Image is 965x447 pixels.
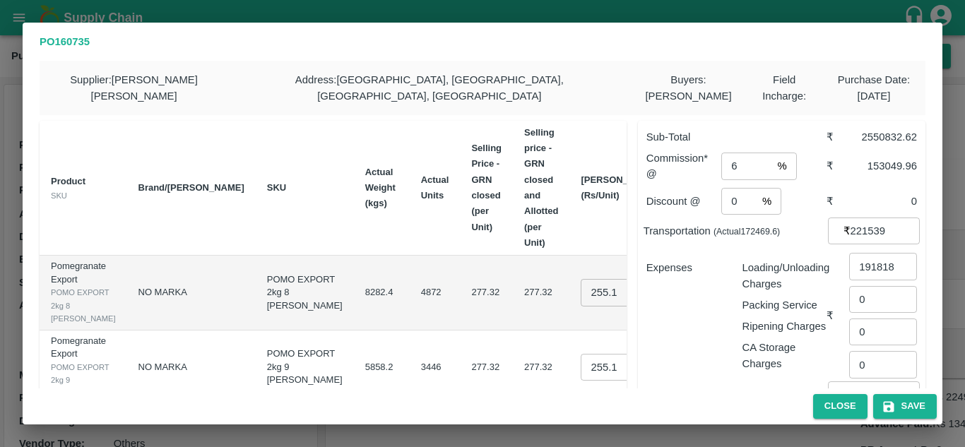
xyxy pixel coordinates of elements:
[460,256,513,330] td: 277.32
[51,189,116,202] div: SKU
[354,256,410,330] td: 8282.4
[51,361,116,400] div: POMO EXPORT 2kg 9 [PERSON_NAME]
[228,61,630,115] div: Address : [GEOGRAPHIC_DATA], [GEOGRAPHIC_DATA], [GEOGRAPHIC_DATA], [GEOGRAPHIC_DATA]
[742,260,827,292] p: Loading/Unloading Charges
[646,193,721,209] p: Discount @
[410,330,461,405] td: 3446
[827,129,849,145] div: ₹
[762,193,771,209] p: %
[849,129,917,145] div: 2550832.62
[827,158,849,174] div: ₹
[822,61,925,115] div: Purchase Date : [DATE]
[873,394,937,419] button: Save
[581,279,637,306] input: 0
[354,330,410,405] td: 5858.2
[827,193,849,209] div: ₹
[365,167,396,209] b: Actual Weight (kgs)
[714,227,780,237] small: (Actual 172469.6 )
[267,182,286,193] b: SKU
[644,387,828,403] p: Packaging Service
[630,61,746,115] div: Buyers : [PERSON_NAME]
[51,286,116,325] div: POMO EXPORT 2kg 8 [PERSON_NAME]
[646,129,827,145] p: Sub-Total
[843,223,851,239] p: ₹
[421,174,449,201] b: Actual Units
[646,260,731,275] p: Expenses
[138,182,244,193] b: Brand/[PERSON_NAME]
[40,330,127,405] td: Pomegranate Export
[40,36,90,47] b: PO 160735
[742,340,827,371] p: CA Storage Charges
[410,256,461,330] td: 4872
[581,354,637,381] input: 0
[256,330,354,405] td: POMO EXPORT 2kg 9 [PERSON_NAME]
[827,308,849,323] div: ₹
[777,158,786,174] p: %
[513,256,569,330] td: 277.32
[644,223,828,239] p: Transportation
[581,174,658,201] b: [PERSON_NAME] (Rs/Unit)
[747,61,822,115] div: Field Incharge :
[843,387,851,403] p: ₹
[849,193,917,209] div: 0
[471,143,502,232] b: Selling Price - GRN closed (per Unit)
[742,297,827,313] p: Packing Service
[51,176,85,186] b: Product
[256,256,354,330] td: POMO EXPORT 2kg 8 [PERSON_NAME]
[513,330,569,405] td: 277.32
[742,318,827,334] p: Ripening Charges
[813,394,868,419] button: Close
[460,330,513,405] td: 277.32
[127,256,256,330] td: NO MARKA
[40,61,228,115] div: Supplier : [PERSON_NAME] [PERSON_NAME]
[524,127,558,248] b: Selling price - GRN closed and Allotted (per Unit)
[646,150,721,182] p: Commission* @
[127,330,256,405] td: NO MARKA
[849,158,917,174] div: 153049.96
[40,256,127,330] td: Pomegranate Export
